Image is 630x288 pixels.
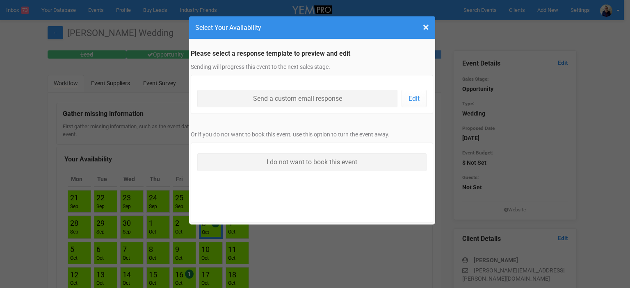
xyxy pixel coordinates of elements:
a: Send a custom email response [197,90,398,107]
p: Or if you do not want to book this event, use this option to turn the event away. [191,130,434,138]
a: Edit [402,90,427,107]
h4: Select Your Availability [195,23,429,33]
a: I do not want to book this event [197,153,427,171]
span: × [423,20,429,34]
p: Sending will progress this event to the next sales stage. [191,63,434,71]
legend: Please select a response template to preview and edit [191,49,434,59]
